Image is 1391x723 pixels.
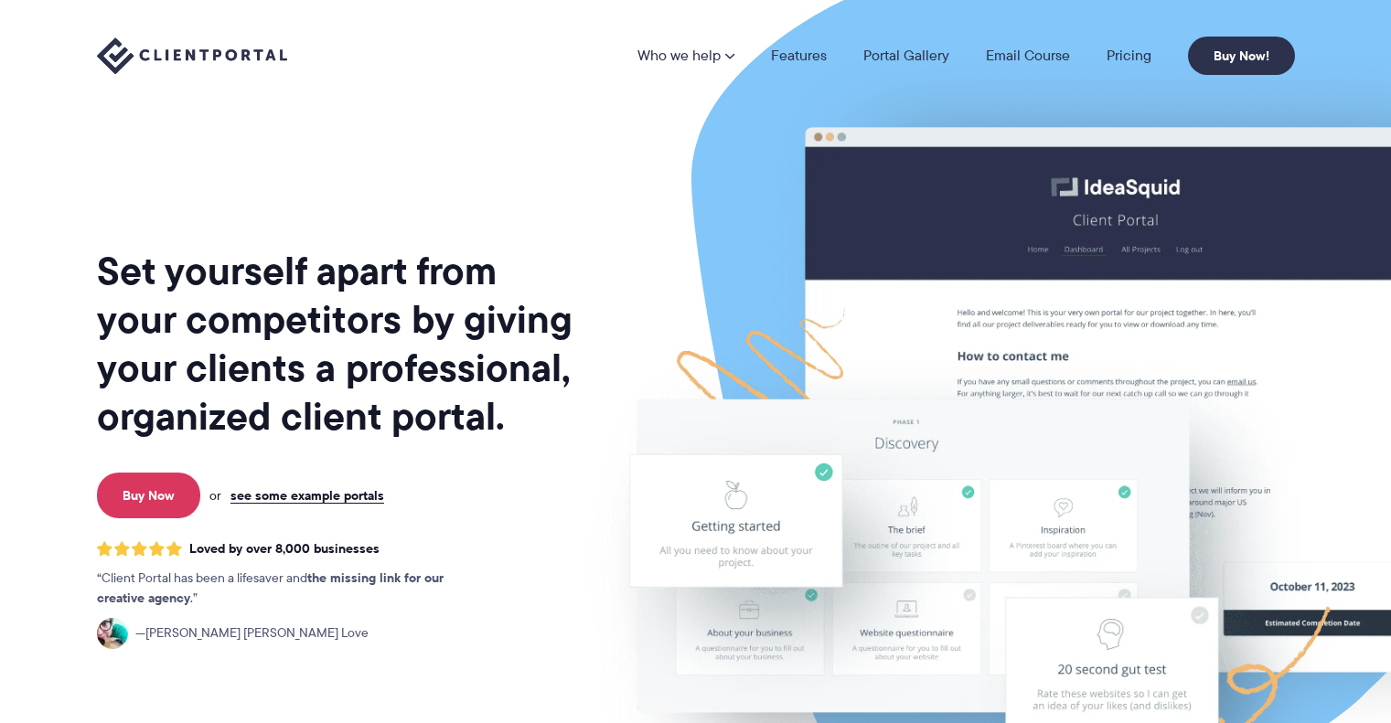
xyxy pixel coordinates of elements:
a: Email Course [986,48,1070,63]
span: [PERSON_NAME] [PERSON_NAME] Love [135,623,369,643]
p: Client Portal has been a lifesaver and . [97,569,481,609]
strong: the missing link for our creative agency [97,568,444,608]
a: see some example portals [230,487,384,504]
a: Buy Now [97,473,200,518]
a: Portal Gallery [863,48,949,63]
a: Who we help [637,48,734,63]
a: Features [771,48,827,63]
a: Pricing [1107,48,1151,63]
span: Loved by over 8,000 businesses [189,541,380,557]
span: or [209,487,221,504]
a: Buy Now! [1188,37,1295,75]
h1: Set yourself apart from your competitors by giving your clients a professional, organized client ... [97,247,576,441]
